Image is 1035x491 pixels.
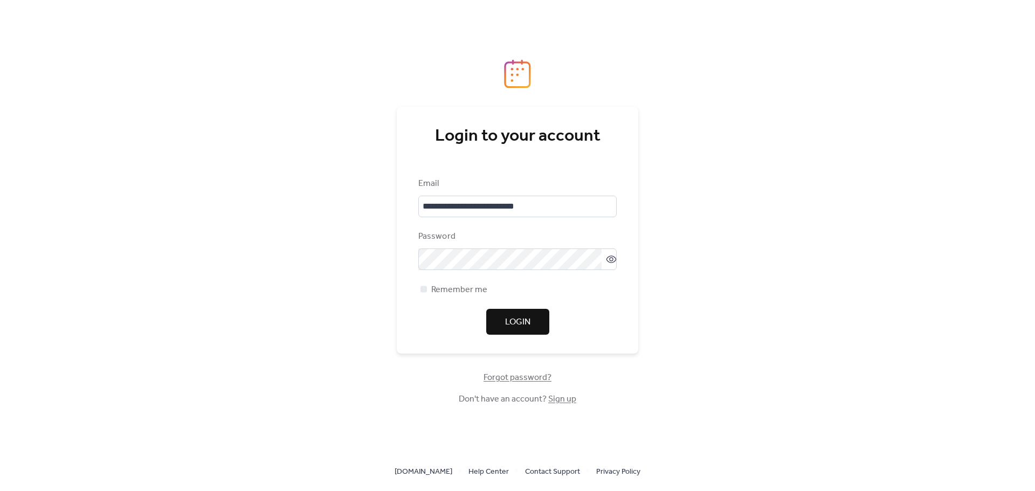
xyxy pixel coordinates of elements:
span: Remember me [431,283,487,296]
a: [DOMAIN_NAME] [395,465,452,478]
a: Forgot password? [484,375,551,381]
a: Help Center [468,465,509,478]
div: Password [418,230,615,243]
span: Don't have an account? [459,393,576,406]
div: Email [418,177,615,190]
div: Login to your account [418,126,617,147]
span: [DOMAIN_NAME] [395,466,452,479]
img: logo [504,59,531,88]
a: Sign up [548,391,576,407]
span: Login [505,316,530,329]
span: Forgot password? [484,371,551,384]
a: Contact Support [525,465,580,478]
span: Contact Support [525,466,580,479]
button: Login [486,309,549,335]
span: Help Center [468,466,509,479]
a: Privacy Policy [596,465,640,478]
span: Privacy Policy [596,466,640,479]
